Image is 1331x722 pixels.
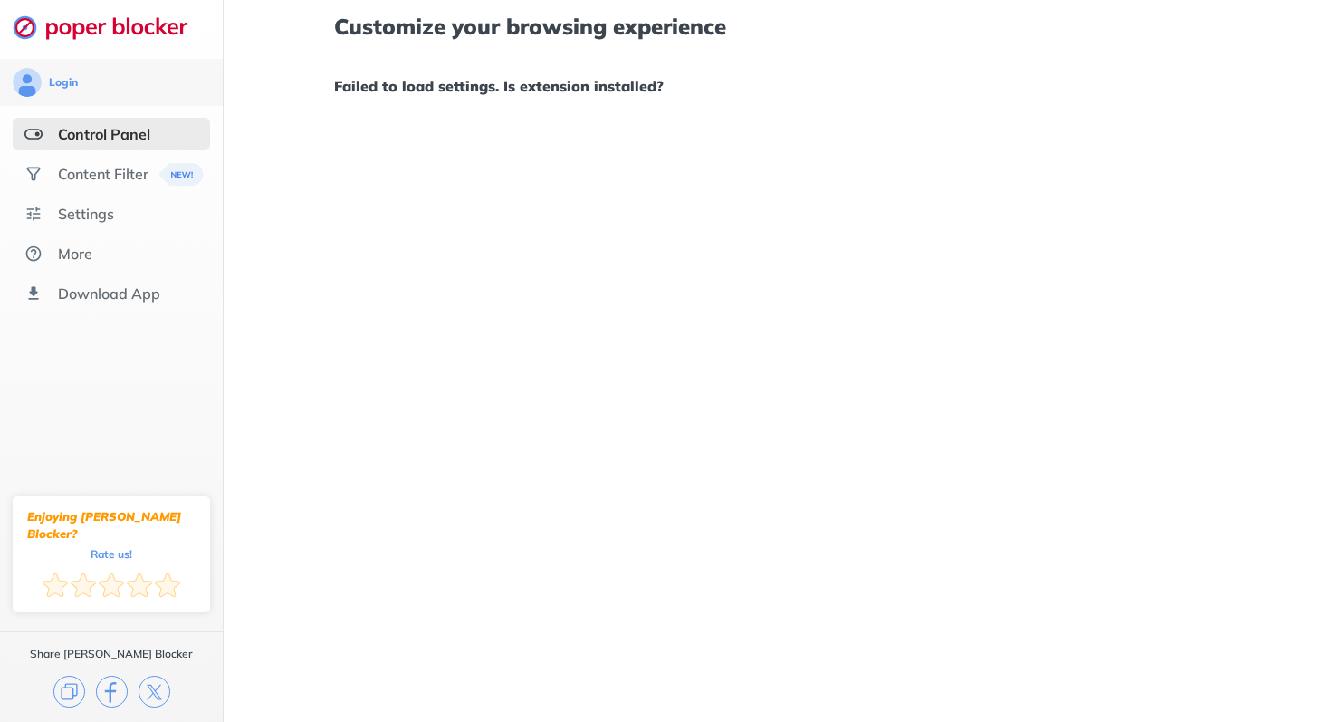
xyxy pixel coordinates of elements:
img: logo-webpage.svg [13,14,207,40]
img: about.svg [24,245,43,263]
div: Download App [58,284,160,303]
img: facebook.svg [96,676,128,708]
img: x.svg [139,676,170,708]
img: settings.svg [24,205,43,223]
div: More [58,245,92,263]
h1: Failed to load settings. Is extension installed? [334,74,1220,98]
div: Share [PERSON_NAME] Blocker [30,647,193,661]
div: Login [49,75,78,90]
img: copy.svg [53,676,85,708]
div: Content Filter [58,165,148,183]
div: Enjoying [PERSON_NAME] Blocker? [27,508,196,543]
img: avatar.svg [13,68,42,97]
img: menuBanner.svg [157,163,201,186]
img: download-app.svg [24,284,43,303]
h1: Customize your browsing experience [334,14,1220,38]
div: Control Panel [58,125,150,143]
div: Rate us! [91,550,132,558]
img: features-selected.svg [24,125,43,143]
img: social.svg [24,165,43,183]
div: Settings [58,205,114,223]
